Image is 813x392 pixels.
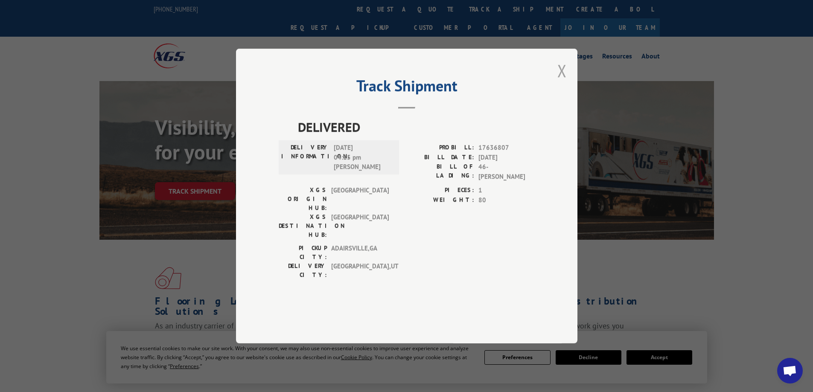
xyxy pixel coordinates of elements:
[334,143,391,172] span: [DATE] 04:15 pm [PERSON_NAME]
[279,186,327,212] label: XGS ORIGIN HUB:
[478,195,535,205] span: 80
[407,195,474,205] label: WEIGHT:
[407,162,474,181] label: BILL OF LADING:
[407,153,474,163] label: BILL DATE:
[281,143,329,172] label: DELIVERY INFORMATION:
[478,162,535,181] span: 46-[PERSON_NAME]
[407,186,474,195] label: PIECES:
[478,143,535,153] span: 17636807
[557,59,567,82] button: Close modal
[331,212,389,239] span: [GEOGRAPHIC_DATA]
[331,244,389,261] span: ADAIRSVILLE , GA
[331,261,389,279] span: [GEOGRAPHIC_DATA] , UT
[407,143,474,153] label: PROBILL:
[279,261,327,279] label: DELIVERY CITY:
[777,358,803,383] div: Open chat
[478,153,535,163] span: [DATE]
[279,80,535,96] h2: Track Shipment
[279,244,327,261] label: PICKUP CITY:
[331,186,389,212] span: [GEOGRAPHIC_DATA]
[298,117,535,136] span: DELIVERED
[478,186,535,195] span: 1
[279,212,327,239] label: XGS DESTINATION HUB:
